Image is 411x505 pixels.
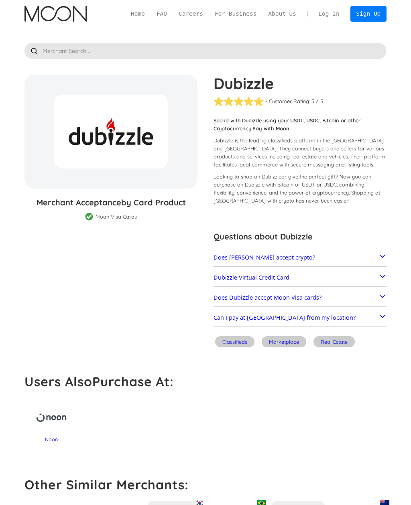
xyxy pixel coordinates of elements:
[121,197,186,207] span: by Card Product
[24,477,189,493] strong: Other Similar Merchants:
[214,310,387,325] a: Can I pay at [GEOGRAPHIC_DATA] from my location?
[214,75,387,92] h1: Dubizzle
[24,197,197,209] h3: Merchant Acceptance
[151,10,173,18] a: FAQ
[24,400,78,443] a: Noon
[92,373,170,389] strong: Purchase At
[96,213,137,221] div: Moon Visa Cards
[214,231,387,243] h3: Questions about Dubizzle
[313,6,345,22] a: Log In
[214,136,387,168] p: Dubizzle is the leading classifieds platform in the [GEOGRAPHIC_DATA] and [GEOGRAPHIC_DATA]. They...
[24,6,87,22] img: Moon Logo
[262,10,302,18] a: About Us
[312,335,356,351] a: Real Estate
[316,97,323,105] div: / 5
[173,10,209,18] a: Careers
[214,116,387,132] p: Spend with Dubizzle using your USDT, USDC, Bitcoin or other Cryptocurrency.
[214,314,356,321] h2: Can I pay at [GEOGRAPHIC_DATA] from my location?
[24,435,78,443] div: Noon
[125,10,151,18] a: Home
[252,125,291,132] strong: Pay with Moon.
[214,335,256,351] a: Classifieds
[24,6,87,22] a: home
[269,338,299,346] div: Marketplace
[214,274,289,281] h2: Dubizzle Virtual Credit Card
[311,97,314,105] div: 5
[260,335,308,351] a: Marketplace
[209,10,262,18] a: For Business
[350,6,387,22] a: Sign Up
[214,172,387,205] p: Looking to shop on Dubizzle ? Now you can purchase on Dubizzle with Bitcoin or USDT or USDC, comb...
[170,373,174,389] strong: :
[214,254,315,261] h2: Does [PERSON_NAME] accept crypto?
[24,43,387,59] input: Merchant Search ...
[24,373,92,389] strong: Users Also
[214,270,387,285] a: Dubizzle Virtual Credit Card
[222,338,247,346] div: Classifieds
[214,250,387,265] a: Does [PERSON_NAME] accept crypto?
[214,290,387,305] a: Does Dubizzle accept Moon Visa cards?
[281,173,336,180] span: or give the perfect gift
[214,294,321,301] h2: Does Dubizzle accept Moon Visa cards?
[321,338,348,346] div: Real Estate
[265,97,310,105] div: - Customer Rating:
